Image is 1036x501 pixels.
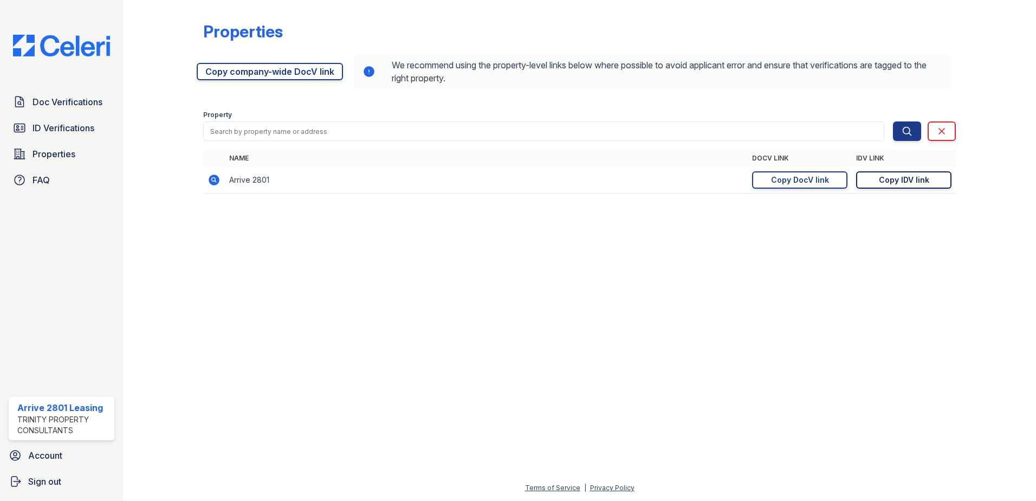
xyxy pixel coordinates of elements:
span: Properties [33,147,75,160]
a: ID Verifications [9,117,114,139]
input: Search by property name or address [203,121,884,141]
div: | [584,484,586,492]
td: Arrive 2801 [225,167,748,194]
a: Copy company-wide DocV link [197,63,343,80]
span: ID Verifications [33,121,94,134]
label: Property [203,111,232,119]
a: Terms of Service [525,484,580,492]
div: Copy DocV link [771,175,829,185]
a: Sign out [4,471,119,492]
span: FAQ [33,174,50,187]
img: CE_Logo_Blue-a8612792a0a2168367f1c8372b55b34899dd931a85d93a1a3d3e32e68fde9ad4.png [4,35,119,56]
div: Properties [203,22,283,41]
th: DocV Link [748,150,852,167]
a: Privacy Policy [590,484,634,492]
a: Account [4,445,119,466]
div: Arrive 2801 Leasing [17,401,110,414]
span: Doc Verifications [33,95,102,108]
a: Copy IDV link [856,171,951,189]
div: Trinity Property Consultants [17,414,110,436]
th: IDV Link [852,150,956,167]
a: Copy DocV link [752,171,847,189]
th: Name [225,150,748,167]
a: Doc Verifications [9,91,114,113]
span: Account [28,449,62,462]
a: FAQ [9,169,114,191]
a: Properties [9,143,114,165]
span: Sign out [28,475,61,488]
div: Copy IDV link [879,175,929,185]
div: We recommend using the property-level links below where possible to avoid applicant error and ens... [354,54,951,89]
